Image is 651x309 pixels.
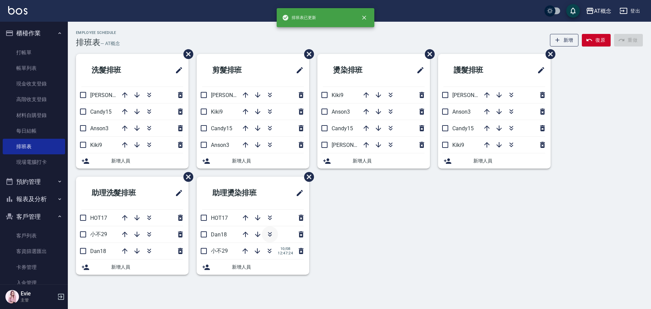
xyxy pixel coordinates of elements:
span: Anson3 [452,109,471,115]
a: 打帳單 [3,45,65,60]
span: Candy15 [211,125,232,132]
span: [PERSON_NAME]2 [90,92,134,98]
div: 新增人員 [438,153,551,169]
a: 入金管理 [3,275,65,291]
span: 排班表已更新 [282,14,316,21]
span: 新增人員 [111,157,183,165]
p: 主管 [21,297,55,303]
span: Kiki9 [452,142,464,148]
span: [PERSON_NAME]2 [452,92,496,98]
img: Person [5,290,19,304]
h2: 助理洗髮排班 [81,181,158,205]
span: 修改班表的標題 [292,62,304,78]
button: 預約管理 [3,173,65,191]
span: 刪除班表 [299,44,315,64]
a: 現場電腦打卡 [3,154,65,170]
h3: 排班表 [76,38,100,47]
a: 客資篩選匯出 [3,244,65,259]
span: 刪除班表 [178,44,194,64]
div: 新增人員 [197,259,309,275]
div: AT概念 [594,7,611,15]
a: 每日結帳 [3,123,65,139]
span: 12:47:24 [278,251,293,255]
h2: Employee Schedule [76,31,120,35]
button: 新增 [550,34,579,46]
div: 新增人員 [76,259,189,275]
span: 修改班表的標題 [412,62,425,78]
span: 刪除班表 [299,167,315,187]
span: Kiki9 [332,92,343,98]
span: Candy15 [90,109,112,115]
button: save [566,4,580,18]
h2: 剪髮排班 [202,58,272,82]
span: 新增人員 [111,264,183,271]
a: 材料自購登錄 [3,108,65,123]
span: Anson3 [90,125,108,132]
a: 現金收支登錄 [3,76,65,92]
a: 排班表 [3,139,65,154]
h2: 助理燙染排班 [202,181,279,205]
span: 刪除班表 [420,44,436,64]
h2: 燙染排班 [323,58,393,82]
span: 新增人員 [232,264,304,271]
span: Candy15 [332,125,353,132]
span: Kiki9 [211,109,223,115]
span: 10/08 [278,247,293,251]
span: Candy15 [452,125,474,132]
span: 刪除班表 [178,167,194,187]
button: 報表及分析 [3,190,65,208]
span: 刪除班表 [540,44,556,64]
button: 復原 [582,34,611,46]
span: 修改班表的標題 [533,62,545,78]
img: Logo [8,6,27,15]
a: 高階收支登錄 [3,92,65,107]
button: 登出 [617,5,643,17]
div: 新增人員 [197,153,309,169]
h2: 護髮排班 [443,58,513,82]
span: Kiki9 [90,142,102,148]
a: 客戶列表 [3,228,65,244]
span: [PERSON_NAME]2 [211,92,255,98]
span: 修改班表的標題 [171,62,183,78]
span: HOT17 [211,215,228,221]
button: close [357,10,372,25]
h5: Evie [21,290,55,297]
span: Anson3 [211,142,229,148]
a: 帳單列表 [3,60,65,76]
button: 櫃檯作業 [3,24,65,42]
a: 卡券管理 [3,259,65,275]
span: HOT17 [90,215,107,221]
span: 新增人員 [353,157,425,165]
h6: — AT概念 [100,40,120,47]
span: Dan18 [90,248,106,254]
span: 小不29 [90,231,107,237]
span: 新增人員 [473,157,545,165]
span: Anson3 [332,109,350,115]
span: 修改班表的標題 [292,185,304,201]
span: 修改班表的標題 [171,185,183,201]
button: 客戶管理 [3,208,65,226]
span: [PERSON_NAME]2 [332,142,375,148]
button: AT概念 [583,4,614,18]
h2: 洗髮排班 [81,58,151,82]
div: 新增人員 [317,153,430,169]
div: 新增人員 [76,153,189,169]
span: 新增人員 [232,157,304,165]
span: Dan18 [211,231,227,238]
span: 小不29 [211,248,228,254]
